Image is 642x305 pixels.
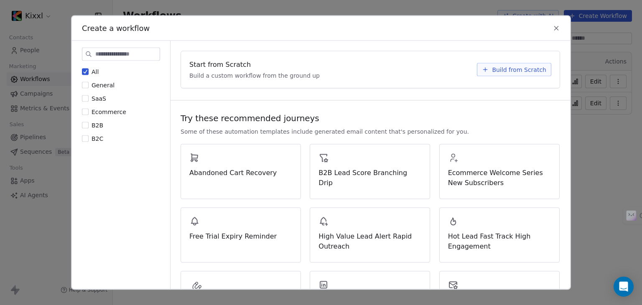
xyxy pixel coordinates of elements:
span: Build from Scratch [492,66,546,74]
button: B2B [82,121,89,130]
span: Create a workflow [82,23,150,34]
span: Free Trial Expiry Reminder [189,231,292,241]
span: Ecommerce Welcome Series New Subscribers [448,168,551,188]
button: Build from Scratch [477,63,551,76]
span: Abandoned Cart Recovery [189,168,292,178]
span: B2B [92,122,103,129]
span: Try these recommended journeys [181,112,319,124]
button: B2C [82,135,89,143]
span: High Value Lead Alert Rapid Outreach [318,231,421,252]
span: Build a custom workflow from the ground up [189,71,320,80]
span: Ecommerce [92,109,126,115]
button: All [82,68,89,76]
span: SaaS [92,95,106,102]
button: General [82,81,89,89]
span: B2C [92,135,103,142]
span: All [92,69,99,75]
span: B2B Lead Score Branching Drip [318,168,421,188]
div: Open Intercom Messenger [614,277,634,297]
span: Hot Lead Fast Track High Engagement [448,231,551,252]
span: Start from Scratch [189,60,251,70]
button: Ecommerce [82,108,89,116]
span: Some of these automation templates include generated email content that's personalized for you. [181,127,469,136]
span: General [92,82,115,89]
button: SaaS [82,94,89,103]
